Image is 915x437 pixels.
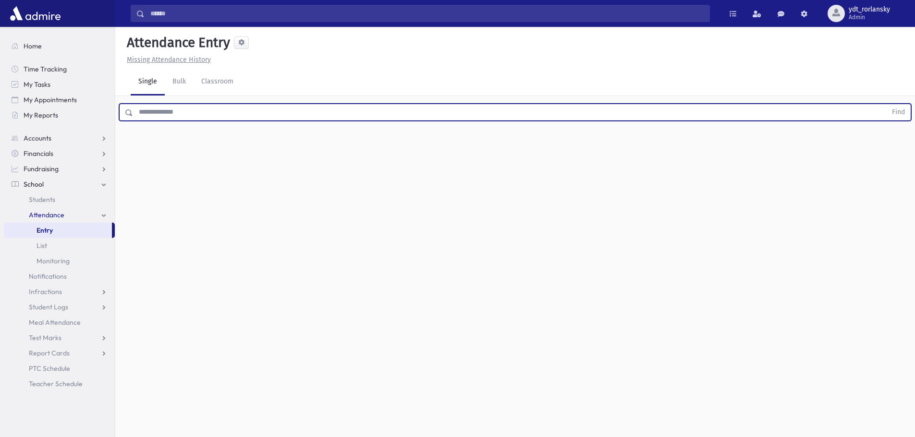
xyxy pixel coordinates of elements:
[4,315,115,330] a: Meal Attendance
[4,207,115,223] a: Attendance
[29,349,70,357] span: Report Cards
[4,299,115,315] a: Student Logs
[4,330,115,345] a: Test Marks
[8,4,63,23] img: AdmirePro
[4,130,115,146] a: Accounts
[24,165,59,173] span: Fundraising
[4,253,115,269] a: Monitoring
[29,272,67,281] span: Notifications
[145,5,709,22] input: Search
[29,318,81,327] span: Meal Attendance
[24,111,58,119] span: My Reports
[165,69,194,95] a: Bulk
[29,364,70,373] span: PTC Schedule
[4,38,115,54] a: Home
[4,77,115,92] a: My Tasks
[849,6,890,13] span: ydt_rorlansky
[24,134,51,142] span: Accounts
[4,61,115,77] a: Time Tracking
[37,241,47,250] span: List
[24,180,44,189] span: School
[29,303,68,311] span: Student Logs
[4,376,115,391] a: Teacher Schedule
[24,65,67,73] span: Time Tracking
[4,161,115,177] a: Fundraising
[29,211,64,219] span: Attendance
[4,107,115,123] a: My Reports
[4,269,115,284] a: Notifications
[24,149,53,158] span: Financials
[123,56,211,64] a: Missing Attendance History
[849,13,890,21] span: Admin
[194,69,241,95] a: Classroom
[123,35,230,51] h5: Attendance Entry
[24,42,42,50] span: Home
[4,177,115,192] a: School
[4,238,115,253] a: List
[4,92,115,107] a: My Appointments
[37,257,70,265] span: Monitoring
[29,333,61,342] span: Test Marks
[4,146,115,161] a: Financials
[24,80,50,89] span: My Tasks
[127,56,211,64] u: Missing Attendance History
[131,69,165,95] a: Single
[29,379,83,388] span: Teacher Schedule
[29,195,55,204] span: Students
[4,361,115,376] a: PTC Schedule
[4,223,112,238] a: Entry
[4,345,115,361] a: Report Cards
[37,226,53,235] span: Entry
[4,284,115,299] a: Infractions
[29,287,62,296] span: Infractions
[4,192,115,207] a: Students
[24,95,77,104] span: My Appointments
[886,104,911,120] button: Find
